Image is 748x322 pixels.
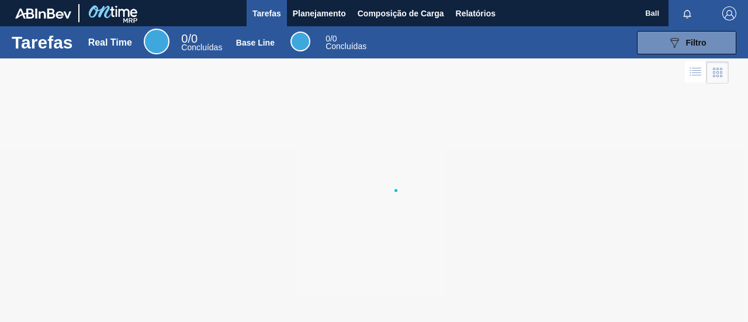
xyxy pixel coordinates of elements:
[293,6,346,20] span: Planejamento
[325,34,337,43] span: / 0
[290,32,310,51] div: Base Line
[181,32,188,45] span: 0
[12,36,73,49] h1: Tarefas
[637,31,736,54] button: Filtro
[325,35,366,50] div: Base Line
[325,41,366,51] span: Concluídas
[252,6,281,20] span: Tarefas
[358,6,444,20] span: Composição de Carga
[456,6,496,20] span: Relatórios
[181,32,198,45] span: / 0
[325,34,330,43] span: 0
[144,29,169,54] div: Real Time
[181,34,222,51] div: Real Time
[15,8,71,19] img: TNhmsLtSVTkK8tSr43FrP2fwEKptu5GPRR3wAAAABJRU5ErkJggg==
[722,6,736,20] img: Logout
[181,43,222,52] span: Concluídas
[669,5,706,22] button: Notificações
[236,38,275,47] div: Base Line
[686,38,707,47] span: Filtro
[88,37,132,48] div: Real Time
